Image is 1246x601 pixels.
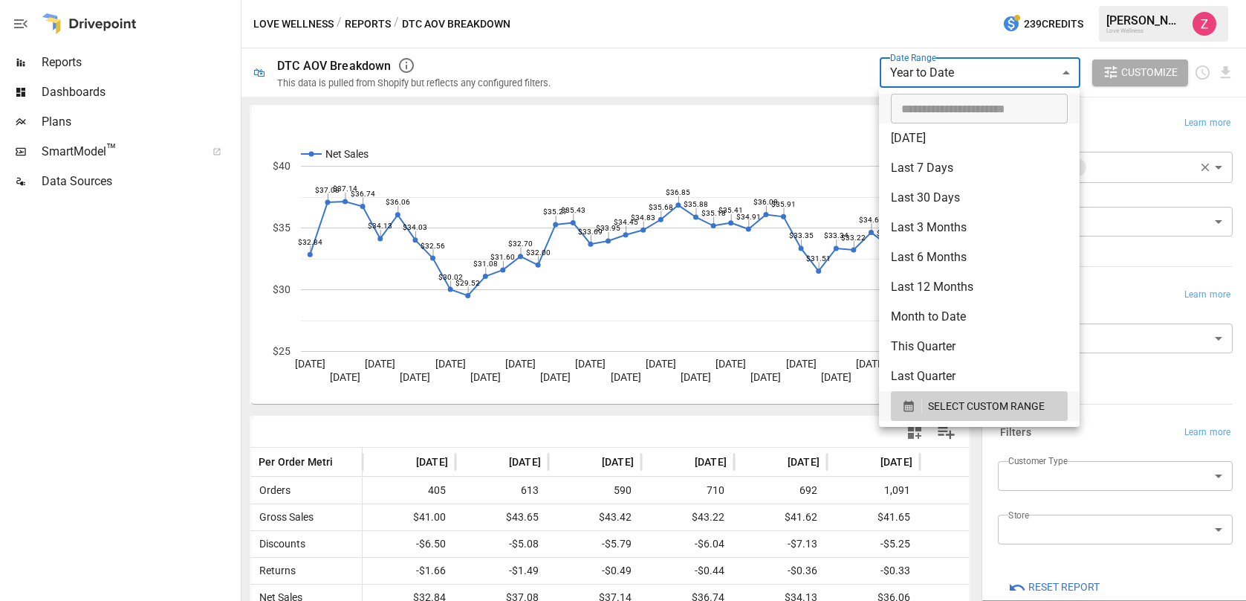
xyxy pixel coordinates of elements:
li: Last Quarter [879,361,1080,391]
span: SELECT CUSTOM RANGE [928,397,1045,416]
li: Last 3 Months [879,213,1080,242]
li: [DATE] [879,123,1080,153]
li: Month to Date [879,302,1080,332]
li: Last 30 Days [879,183,1080,213]
button: SELECT CUSTOM RANGE [891,391,1068,421]
li: Last 12 Months [879,272,1080,302]
li: Last 7 Days [879,153,1080,183]
li: Last 6 Months [879,242,1080,272]
li: This Quarter [879,332,1080,361]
